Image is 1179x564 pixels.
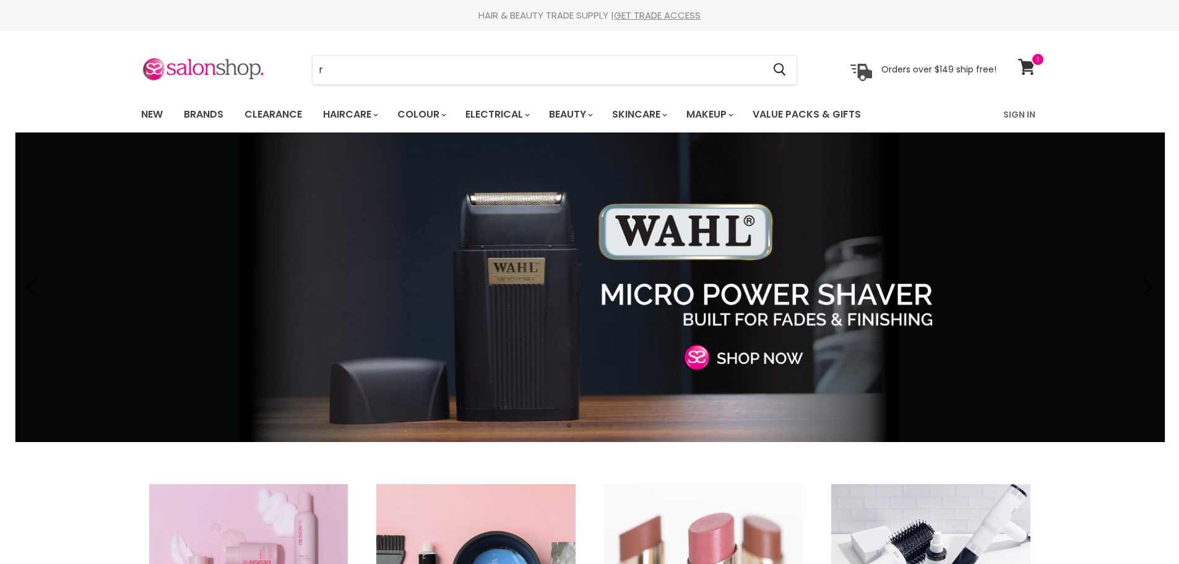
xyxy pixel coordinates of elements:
li: Page dot 1 [567,423,571,428]
a: GET TRADE ACCESS [614,9,701,22]
input: Search [313,56,764,84]
li: Page dot 2 [581,423,585,428]
nav: Main [126,97,1054,132]
a: Clearance [235,102,311,128]
li: Page dot 4 [608,423,612,428]
ul: Main menu [132,97,933,132]
button: Search [764,56,797,84]
li: Page dot 3 [594,423,598,428]
a: Value Packs & Gifts [743,102,870,128]
p: Orders over $149 ship free! [881,64,996,75]
a: Brands [175,102,233,128]
button: Next [1133,275,1157,300]
form: Product [312,55,797,85]
div: HAIR & BEAUTY TRADE SUPPLY | [126,9,1054,22]
a: Makeup [677,102,741,128]
a: Electrical [456,102,537,128]
button: Previous [22,275,46,300]
a: Beauty [540,102,600,128]
a: Haircare [314,102,386,128]
a: Skincare [603,102,675,128]
a: Colour [388,102,454,128]
a: New [132,102,172,128]
a: Sign In [996,102,1043,128]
